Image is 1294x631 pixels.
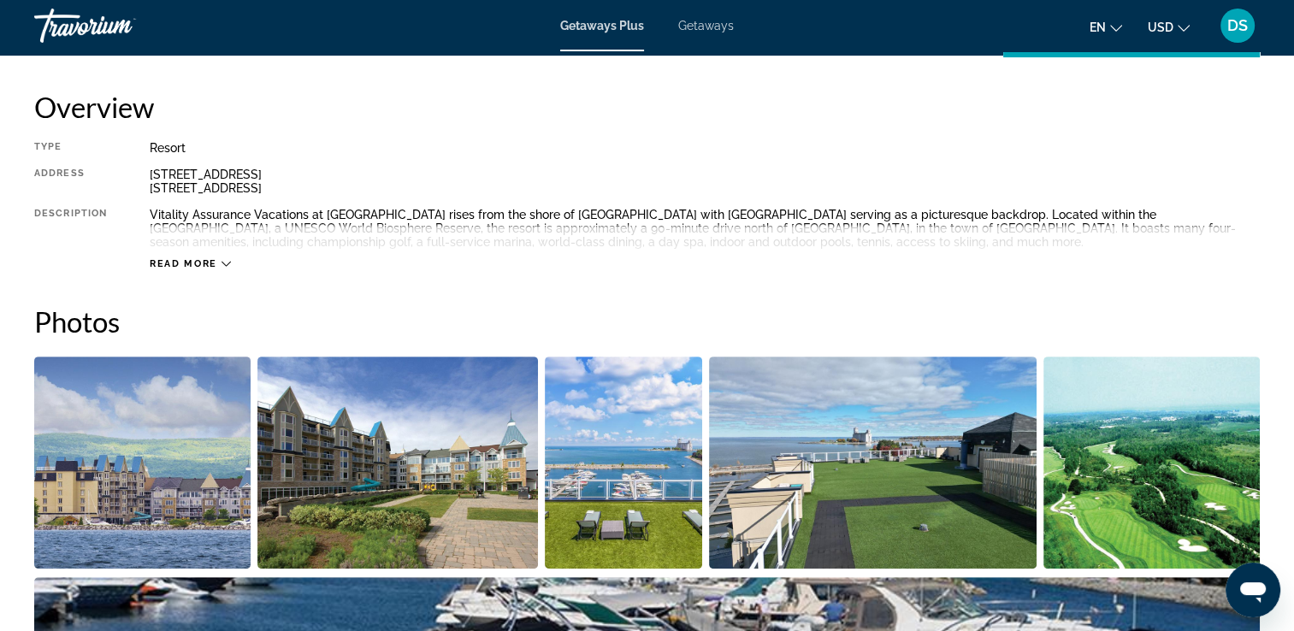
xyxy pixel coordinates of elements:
[1226,563,1280,617] iframe: Button to launch messaging window
[709,356,1037,569] button: Open full-screen image slider
[150,168,1260,195] div: [STREET_ADDRESS] [STREET_ADDRESS]
[1148,21,1173,34] span: USD
[560,19,644,32] a: Getaways Plus
[1148,15,1190,39] button: Change currency
[678,19,734,32] a: Getaways
[34,168,107,195] div: Address
[1215,8,1260,44] button: User Menu
[34,90,1260,124] h2: Overview
[545,356,701,569] button: Open full-screen image slider
[150,258,217,269] span: Read more
[34,141,107,155] div: Type
[150,208,1260,249] div: Vitality Assurance Vacations at [GEOGRAPHIC_DATA] rises from the shore of [GEOGRAPHIC_DATA] with ...
[150,257,231,270] button: Read more
[1043,356,1260,569] button: Open full-screen image slider
[34,304,1260,339] h2: Photos
[1227,17,1248,34] span: DS
[257,356,538,569] button: Open full-screen image slider
[1090,15,1122,39] button: Change language
[1090,21,1106,34] span: en
[150,141,1260,155] div: Resort
[34,208,107,249] div: Description
[34,3,205,48] a: Travorium
[34,356,251,569] button: Open full-screen image slider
